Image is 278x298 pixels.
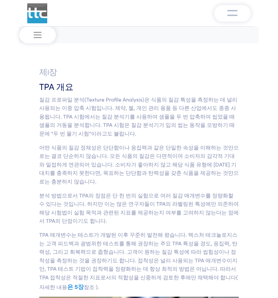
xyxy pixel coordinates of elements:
[39,231,238,290] font: TPA 매개변수는 테스트가 개발된 이후 꾸준히 발전해 왔습니다. 텍스처 테크놀로지스는 고객 피드백과 광범위한 테스트를 통해 권장하는 주요 TPA 특성을 경도, 응집력, 탄력성...
[39,67,57,78] font: 제1장
[214,5,251,22] button: 탐색 전환
[227,8,237,16] img: menu-v1.0.png
[67,282,84,291] a: 은 5장
[19,27,56,43] button: 탐색 전환
[84,283,99,290] font: 참조 ).
[39,191,239,224] font: 분석 방법으로서 TPA의 장점은 단 한 번의 실험으로 여러 질감 매개변수를 정량화할 수 있다는 것입니다. 하지만 이는 많은 연구자들이 TPA의 라벨링된 특성에만 의존하여 해당...
[39,144,239,185] font: 어떤 식품의 질감 정체성은 단단함이나 응집력과 같은 단일한 속성을 이해하는 것만으로는 결코 단순하지 않습니다. 모든 식품의 질감은 다면적이며 소비자의 감각적 기대와 밀접하게 ...
[39,80,73,92] font: TPA 개요
[27,3,47,23] img: ttc_logo_1x1_v1.0.png
[39,96,237,137] font: 질감 프로파일 분석(Texture Profile Analysis)은 식품의 질감 특성을 측정하는 데 널리 사용되는 이중 압축 시험입니다. 제약, 젤, 개인 관리 용품 등 다른...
